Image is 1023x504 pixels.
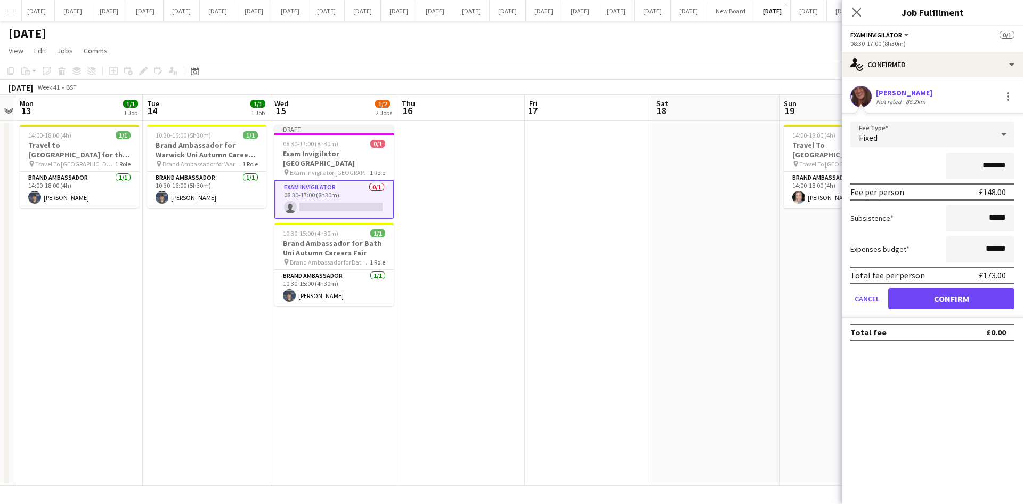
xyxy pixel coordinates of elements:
[656,99,668,108] span: Sat
[453,1,490,21] button: [DATE]
[791,1,827,21] button: [DATE]
[850,213,894,223] label: Subsistence
[850,327,887,338] div: Total fee
[30,44,51,58] a: Edit
[274,125,394,219] app-job-card: Draft08:30-17:00 (8h30m)0/1Exam Invigilator [GEOGRAPHIC_DATA] Exam Invigilator [GEOGRAPHIC_DATA]1...
[850,31,902,39] span: Exam Invigilator
[34,46,46,55] span: Edit
[20,140,139,159] h3: Travel to [GEOGRAPHIC_DATA] for the Autumn Careers fair on [DATE]
[236,1,272,21] button: [DATE]
[345,1,381,21] button: [DATE]
[55,1,91,21] button: [DATE]
[200,1,236,21] button: [DATE]
[986,327,1006,338] div: £0.00
[127,1,164,21] button: [DATE]
[163,160,242,168] span: Brand Ambassador for Warwick Uni Autumn Careers Fair
[784,172,903,208] app-card-role: Brand Ambassador1/114:00-18:00 (4h)[PERSON_NAME]
[147,125,266,208] app-job-card: 10:30-16:00 (5h30m)1/1Brand Ambassador for Warwick Uni Autumn Careers Fair Brand Ambassador for W...
[402,99,415,108] span: Thu
[116,131,131,139] span: 1/1
[707,1,754,21] button: New Board
[20,172,139,208] app-card-role: Brand Ambassador1/114:00-18:00 (4h)[PERSON_NAME]
[400,105,415,117] span: 16
[979,187,1006,197] div: £148.00
[274,223,394,306] app-job-card: 10:30-15:00 (4h30m)1/1Brand Ambassador for Bath Uni Autumn Careers Fair Brand Ambassador for Bath...
[754,1,791,21] button: [DATE]
[20,99,34,108] span: Mon
[53,44,77,58] a: Jobs
[91,1,127,21] button: [DATE]
[250,100,265,108] span: 1/1
[35,83,62,91] span: Week 41
[164,1,200,21] button: [DATE]
[156,131,211,139] span: 10:30-16:00 (5h30m)
[9,46,23,55] span: View
[784,140,903,159] h3: Travel To [GEOGRAPHIC_DATA] for the Engineering Science and Technology Fair
[4,44,28,58] a: View
[290,169,370,177] span: Exam Invigilator [GEOGRAPHIC_DATA]
[84,46,108,55] span: Comms
[242,160,258,168] span: 1 Role
[782,105,797,117] span: 19
[876,88,932,98] div: [PERSON_NAME]
[1000,31,1014,39] span: 0/1
[66,83,77,91] div: BST
[799,160,879,168] span: Travel To [GEOGRAPHIC_DATA] for the Engineering Science and Technology Fair
[655,105,668,117] span: 18
[283,140,338,148] span: 08:30-17:00 (8h30m)
[842,52,1023,77] div: Confirmed
[850,187,904,197] div: Fee per person
[888,288,1014,309] button: Confirm
[598,1,635,21] button: [DATE]
[784,125,903,208] app-job-card: 14:00-18:00 (4h)1/1Travel To [GEOGRAPHIC_DATA] for the Engineering Science and Technology Fair Tr...
[308,1,345,21] button: [DATE]
[274,99,288,108] span: Wed
[274,238,394,258] h3: Brand Ambassador for Bath Uni Autumn Careers Fair
[904,98,928,106] div: 86.2km
[251,109,265,117] div: 1 Job
[147,140,266,159] h3: Brand Ambassador for Warwick Uni Autumn Careers Fair
[370,229,385,237] span: 1/1
[274,270,394,306] app-card-role: Brand Ambassador1/110:30-15:00 (4h30m)[PERSON_NAME]
[9,82,33,93] div: [DATE]
[274,125,394,133] div: Draft
[527,105,538,117] span: 17
[850,39,1014,47] div: 08:30-17:00 (8h30m)
[417,1,453,21] button: [DATE]
[376,109,392,117] div: 2 Jobs
[381,1,417,21] button: [DATE]
[859,132,878,143] span: Fixed
[792,131,835,139] span: 14:00-18:00 (4h)
[842,5,1023,19] h3: Job Fulfilment
[28,131,71,139] span: 14:00-18:00 (4h)
[115,160,131,168] span: 1 Role
[490,1,526,21] button: [DATE]
[147,99,159,108] span: Tue
[18,105,34,117] span: 13
[671,1,707,21] button: [DATE]
[20,125,139,208] app-job-card: 14:00-18:00 (4h)1/1Travel to [GEOGRAPHIC_DATA] for the Autumn Careers fair on [DATE] Travel To [G...
[79,44,112,58] a: Comms
[19,1,55,21] button: [DATE]
[850,31,911,39] button: Exam Invigilator
[375,100,390,108] span: 1/2
[635,1,671,21] button: [DATE]
[57,46,73,55] span: Jobs
[529,99,538,108] span: Fri
[243,131,258,139] span: 1/1
[370,140,385,148] span: 0/1
[290,258,370,266] span: Brand Ambassador for Bath Uni Autumn Careers Fair
[370,169,385,177] span: 1 Role
[35,160,115,168] span: Travel To [GEOGRAPHIC_DATA] for Autumn Careers Fair on [DATE]
[850,270,925,281] div: Total fee per person
[145,105,159,117] span: 14
[272,1,308,21] button: [DATE]
[124,109,137,117] div: 1 Job
[283,229,338,237] span: 10:30-15:00 (4h30m)
[562,1,598,21] button: [DATE]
